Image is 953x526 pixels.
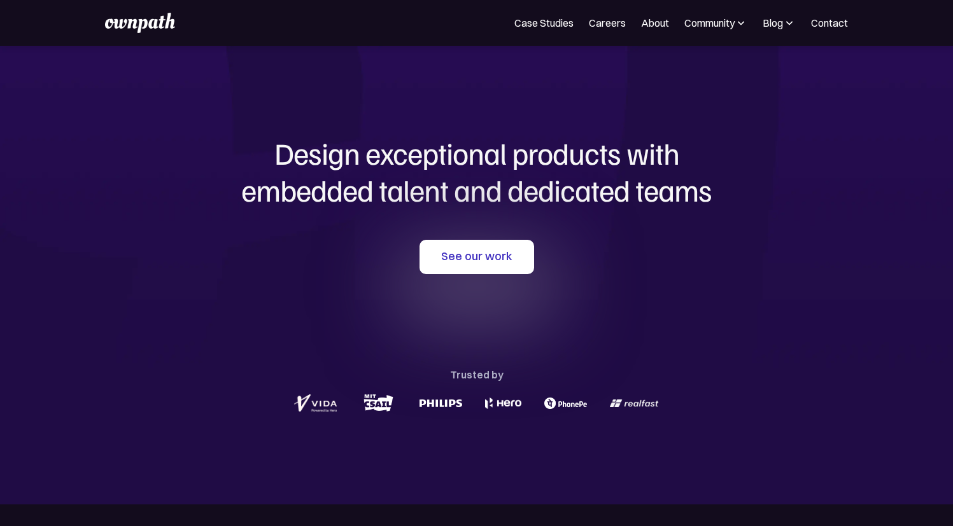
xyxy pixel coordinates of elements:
a: Contact [811,15,848,31]
div: Community [684,15,735,31]
a: About [641,15,669,31]
a: Careers [589,15,626,31]
h1: Design exceptional products with embedded talent and dedicated teams [171,135,782,208]
div: Trusted by [450,366,504,384]
a: Case Studies [514,15,574,31]
div: Blog [763,15,783,31]
a: See our work [420,240,534,274]
div: Blog [763,15,796,31]
div: Community [684,15,747,31]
